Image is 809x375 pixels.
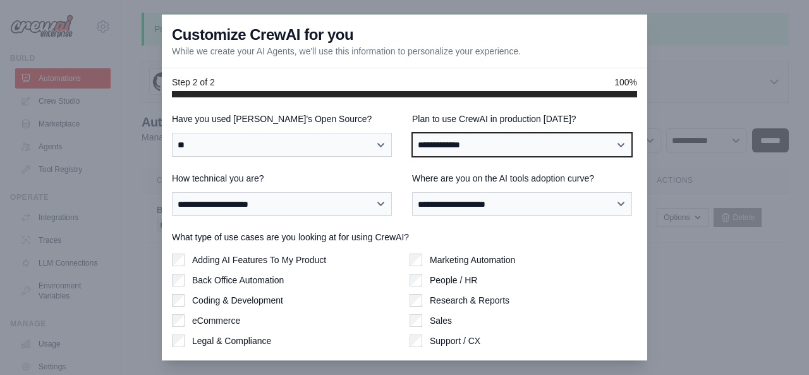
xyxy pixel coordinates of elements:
[430,335,480,347] label: Support / CX
[430,254,515,266] label: Marketing Automation
[192,294,283,307] label: Coding & Development
[172,25,353,45] h3: Customize CrewAI for you
[192,335,271,347] label: Legal & Compliance
[412,113,637,125] label: Plan to use CrewAI in production [DATE]?
[172,76,215,89] span: Step 2 of 2
[192,254,326,266] label: Adding AI Features To My Product
[614,76,637,89] span: 100%
[412,172,637,185] label: Where are you on the AI tools adoption curve?
[430,294,509,307] label: Research & Reports
[430,314,452,327] label: Sales
[172,172,397,185] label: How technical you are?
[172,113,397,125] label: Have you used [PERSON_NAME]'s Open Source?
[192,314,240,327] label: eCommerce
[192,274,284,286] label: Back Office Automation
[430,274,477,286] label: People / HR
[172,231,637,243] label: What type of use cases are you looking at for using CrewAI?
[172,45,521,58] p: While we create your AI Agents, we'll use this information to personalize your experience.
